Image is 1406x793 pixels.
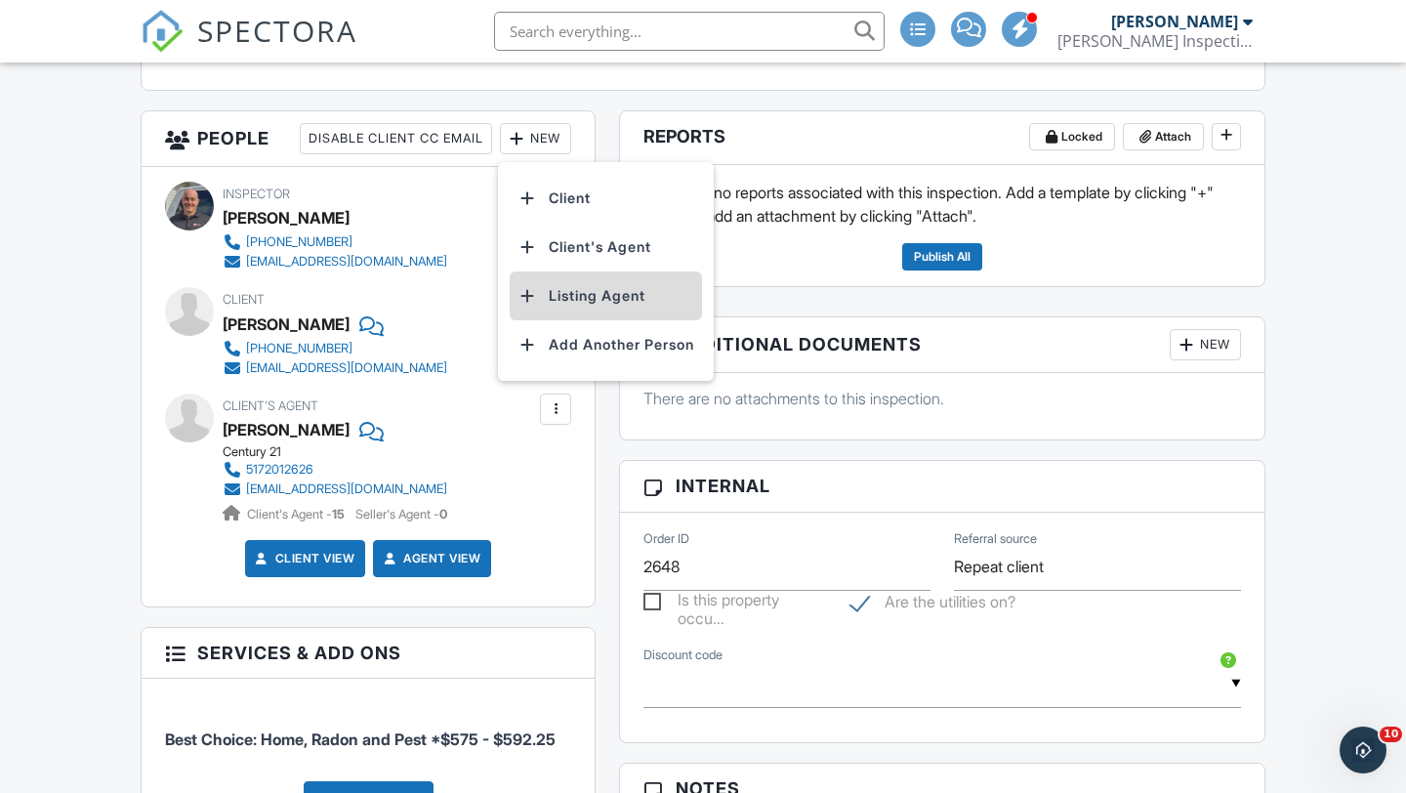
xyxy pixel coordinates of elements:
[500,123,571,154] div: New
[494,12,885,51] input: Search everything...
[246,254,447,270] div: [EMAIL_ADDRESS][DOMAIN_NAME]
[165,693,571,766] li: Service: Best Choice: Home, Radon and Pest *$575
[1380,727,1402,742] span: 10
[643,647,723,664] label: Discount code
[439,507,447,522] strong: 0
[620,461,1264,512] h3: Internal
[246,341,352,356] div: [PHONE_NUMBER]
[197,10,357,51] span: SPECTORA
[247,507,348,522] span: Client's Agent -
[223,203,350,232] div: [PERSON_NAME]
[223,310,350,339] div: [PERSON_NAME]
[223,292,265,307] span: Client
[300,123,492,154] div: Disable Client CC Email
[223,187,290,201] span: Inspector
[954,530,1037,548] label: Referral source
[246,360,447,376] div: [EMAIL_ADDRESS][DOMAIN_NAME]
[1111,12,1238,31] div: [PERSON_NAME]
[223,480,447,499] a: [EMAIL_ADDRESS][DOMAIN_NAME]
[142,628,595,679] h3: Services & Add ons
[643,591,827,615] label: Is this property occupied?
[223,398,318,413] span: Client's Agent
[223,444,463,460] div: Century 21
[165,730,556,749] span: Best Choice: Home, Radon and Pest *$575 - $592.25
[223,232,447,252] a: [PHONE_NUMBER]
[355,507,447,522] span: Seller's Agent -
[141,26,357,67] a: SPECTORA
[142,111,595,167] h3: People
[1340,727,1386,773] iframe: Intercom live chat
[620,317,1264,373] h3: Additional Documents
[850,593,1015,617] label: Are the utilities on?
[246,462,313,478] div: 5172012626
[252,549,355,568] a: Client View
[332,507,345,522] strong: 15
[246,234,352,250] div: [PHONE_NUMBER]
[1170,329,1241,360] div: New
[1057,31,1253,51] div: McNamara Inspections
[380,549,480,568] a: Agent View
[141,10,184,53] img: The Best Home Inspection Software - Spectora
[223,358,447,378] a: [EMAIL_ADDRESS][DOMAIN_NAME]
[223,460,447,480] a: 5172012626
[643,530,689,548] label: Order ID
[246,481,447,497] div: [EMAIL_ADDRESS][DOMAIN_NAME]
[223,339,447,358] a: [PHONE_NUMBER]
[223,415,350,444] a: [PERSON_NAME]
[643,388,1241,409] p: There are no attachments to this inspection.
[223,252,447,271] a: [EMAIL_ADDRESS][DOMAIN_NAME]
